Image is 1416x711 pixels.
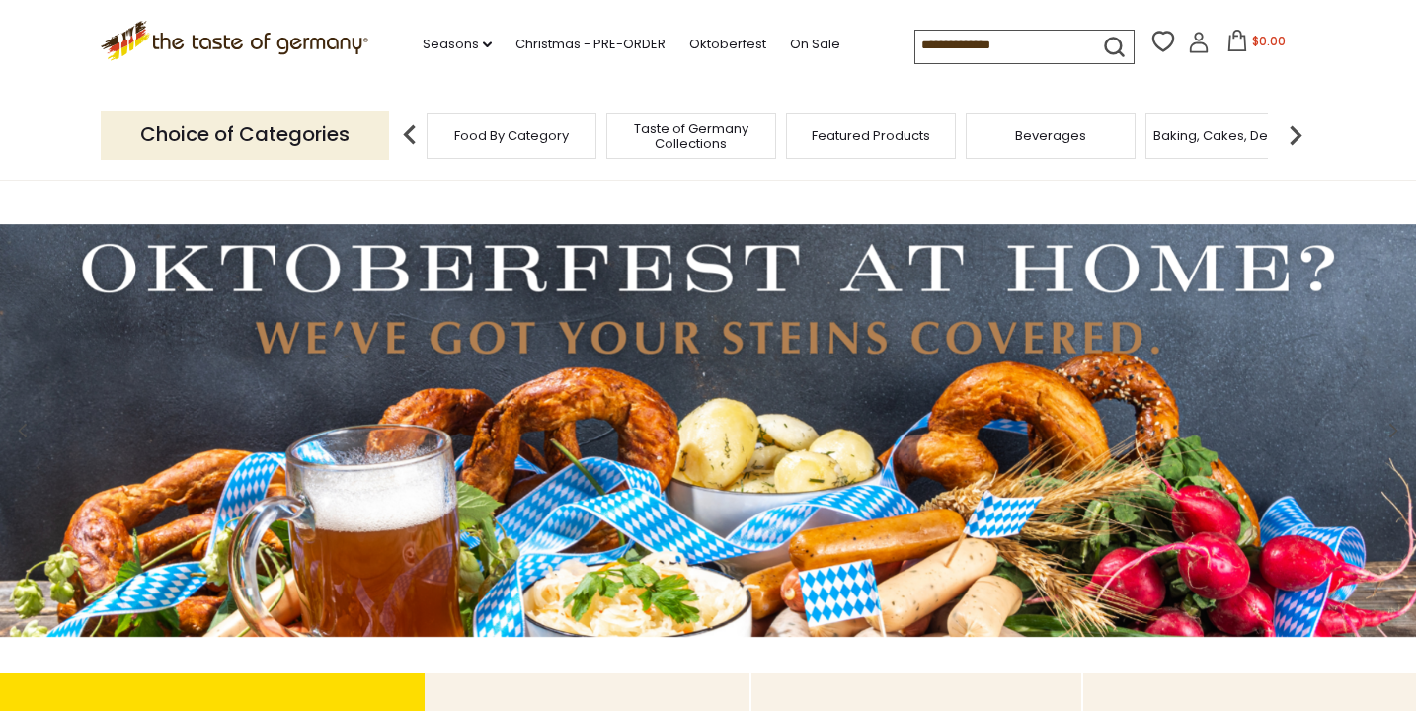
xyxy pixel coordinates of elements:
a: Seasons [423,34,492,55]
img: previous arrow [390,116,430,155]
span: $0.00 [1252,33,1286,49]
a: Baking, Cakes, Desserts [1153,128,1306,143]
a: Featured Products [812,128,930,143]
img: next arrow [1276,116,1315,155]
a: Beverages [1015,128,1086,143]
button: $0.00 [1214,30,1298,59]
a: Christmas - PRE-ORDER [515,34,666,55]
a: Oktoberfest [689,34,766,55]
p: Choice of Categories [101,111,389,159]
a: On Sale [790,34,840,55]
a: Taste of Germany Collections [612,121,770,151]
a: Food By Category [454,128,569,143]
